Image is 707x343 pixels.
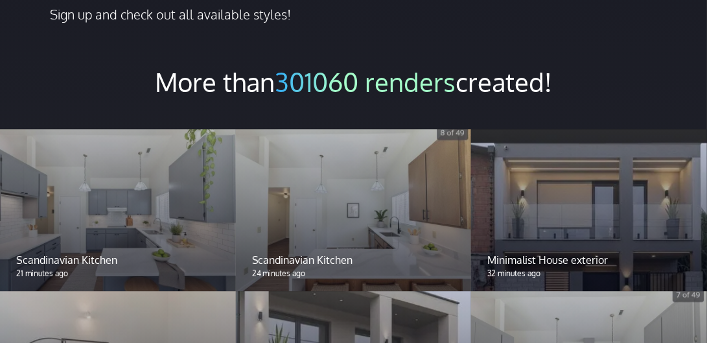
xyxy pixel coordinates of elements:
[487,268,691,279] p: 32 minutes ago
[16,268,220,279] p: 21 minutes ago
[252,268,456,279] p: 24 minutes ago
[487,252,691,268] p: Minimalist House exterior
[275,65,456,98] span: 301060 renders
[16,252,220,268] p: Scandinavian Kitchen
[51,5,294,24] p: Sign up and check out all available styles!
[252,252,456,268] p: Scandinavian Kitchen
